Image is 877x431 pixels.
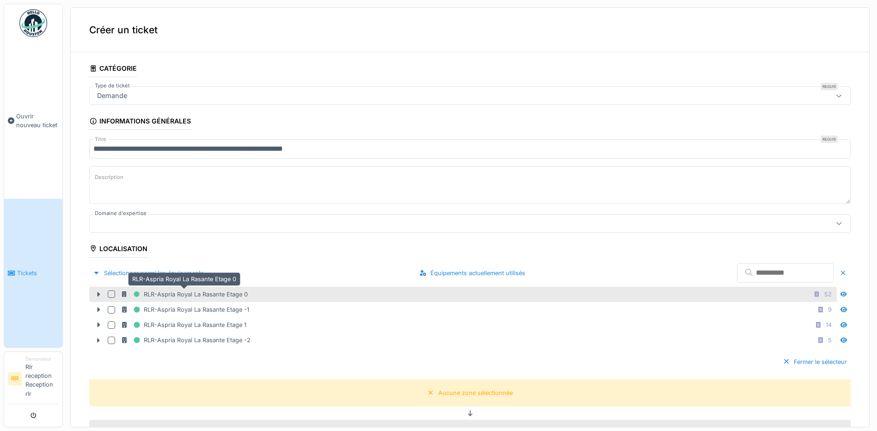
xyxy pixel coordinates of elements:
[826,320,832,329] div: 14
[4,199,62,347] a: Tickets
[89,62,137,77] div: Catégorie
[828,336,832,345] div: 5
[128,272,240,286] div: RLR-Aspria Royal La Rasante Etage 0
[93,172,125,183] label: Description
[8,372,22,386] li: RR
[828,305,832,314] div: 9
[93,91,131,101] div: Demande
[25,356,59,402] li: Rlr reception Reception rlr
[93,135,108,143] label: Titre
[19,9,47,37] img: Badge_color-CXgf-gQk.svg
[4,42,62,199] a: Ouvrir nouveau ticket
[821,83,838,90] div: Requis
[416,267,529,279] div: Équipements actuellement utilisés
[71,8,869,52] div: Créer un ticket
[121,334,251,346] div: RLR-Aspria Royal La Rasante Etage -2
[25,356,59,363] div: Demandeur
[16,112,59,129] span: Ouvrir nouveau ticket
[89,114,191,130] div: Informations générales
[779,356,851,368] div: Fermer le sélecteur
[89,242,147,258] div: Localisation
[89,267,208,279] div: Sélectionner parmi les équipements
[8,356,59,404] a: RR DemandeurRlr reception Reception rlr
[824,290,832,299] div: 52
[121,304,249,315] div: RLR-Aspria Royal La Rasante Etage -1
[821,135,838,143] div: Requis
[121,319,246,331] div: RLR-Aspria Royal La Rasante Etage 1
[93,82,132,90] label: Type de ticket
[93,209,148,217] label: Domaine d'expertise
[438,388,513,397] div: Aucune zone sélectionnée
[17,269,59,277] span: Tickets
[121,289,248,300] div: RLR-Aspria Royal La Rasante Etage 0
